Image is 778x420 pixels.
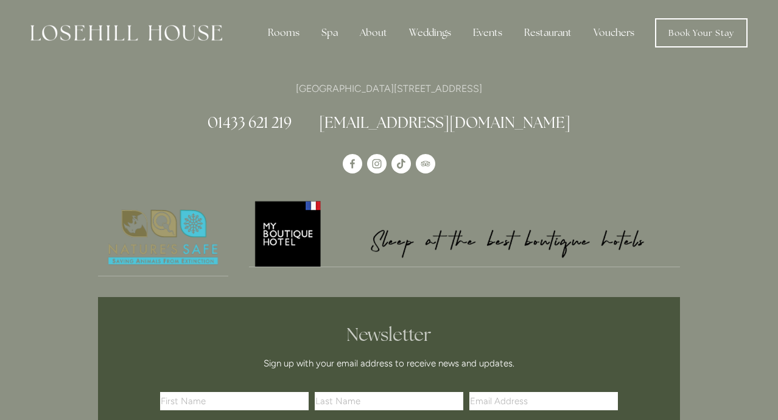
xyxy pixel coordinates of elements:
[98,199,228,276] img: Nature's Safe - Logo
[399,21,461,45] div: Weddings
[315,392,463,410] input: Last Name
[416,154,435,173] a: TripAdvisor
[584,21,644,45] a: Vouchers
[312,21,348,45] div: Spa
[208,113,292,132] a: 01433 621 219
[164,324,614,346] h2: Newsletter
[164,356,614,371] p: Sign up with your email address to receive news and updates.
[98,80,680,97] p: [GEOGRAPHIC_DATA][STREET_ADDRESS]
[343,154,362,173] a: Losehill House Hotel & Spa
[463,21,512,45] div: Events
[160,392,309,410] input: First Name
[367,154,387,173] a: Instagram
[249,199,681,267] img: My Boutique Hotel - Logo
[319,113,570,132] a: [EMAIL_ADDRESS][DOMAIN_NAME]
[391,154,411,173] a: TikTok
[655,18,748,47] a: Book Your Stay
[258,21,309,45] div: Rooms
[514,21,581,45] div: Restaurant
[350,21,397,45] div: About
[469,392,618,410] input: Email Address
[30,25,222,41] img: Losehill House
